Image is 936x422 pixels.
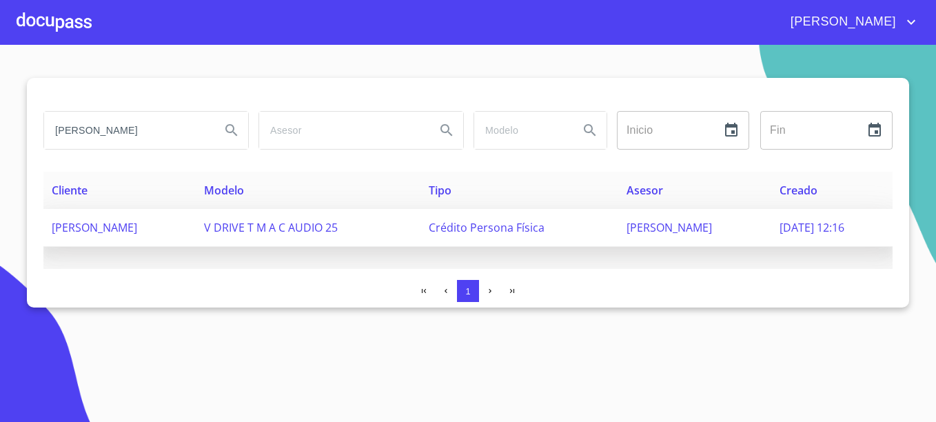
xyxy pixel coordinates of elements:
span: Creado [780,183,817,198]
span: [PERSON_NAME] [52,220,137,235]
button: account of current user [780,11,919,33]
span: V DRIVE T M A C AUDIO 25 [204,220,338,235]
button: 1 [457,280,479,302]
span: Modelo [204,183,244,198]
input: search [259,112,425,149]
span: Crédito Persona Física [429,220,545,235]
button: Search [430,114,463,147]
button: Search [215,114,248,147]
span: Tipo [429,183,451,198]
span: [PERSON_NAME] [627,220,712,235]
input: search [44,112,210,149]
span: Cliente [52,183,88,198]
input: search [474,112,568,149]
button: Search [573,114,607,147]
span: [PERSON_NAME] [780,11,903,33]
span: Asesor [627,183,663,198]
span: [DATE] 12:16 [780,220,844,235]
span: 1 [465,286,470,297]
